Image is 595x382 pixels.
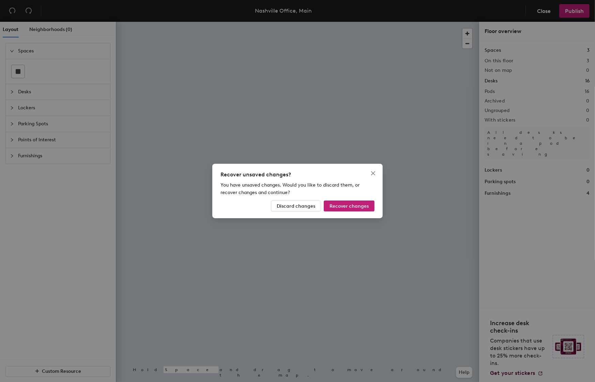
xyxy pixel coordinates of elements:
button: Recover changes [324,201,375,211]
button: Close [368,168,379,179]
span: Close [368,171,379,176]
span: You have unsaved changes. Would you like to discard them, or recover changes and continue? [220,182,360,195]
span: Discard changes [277,203,315,209]
button: Discard changes [271,201,321,211]
span: Recover changes [330,203,369,209]
span: close [370,171,376,176]
div: Recover unsaved changes? [220,171,375,179]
